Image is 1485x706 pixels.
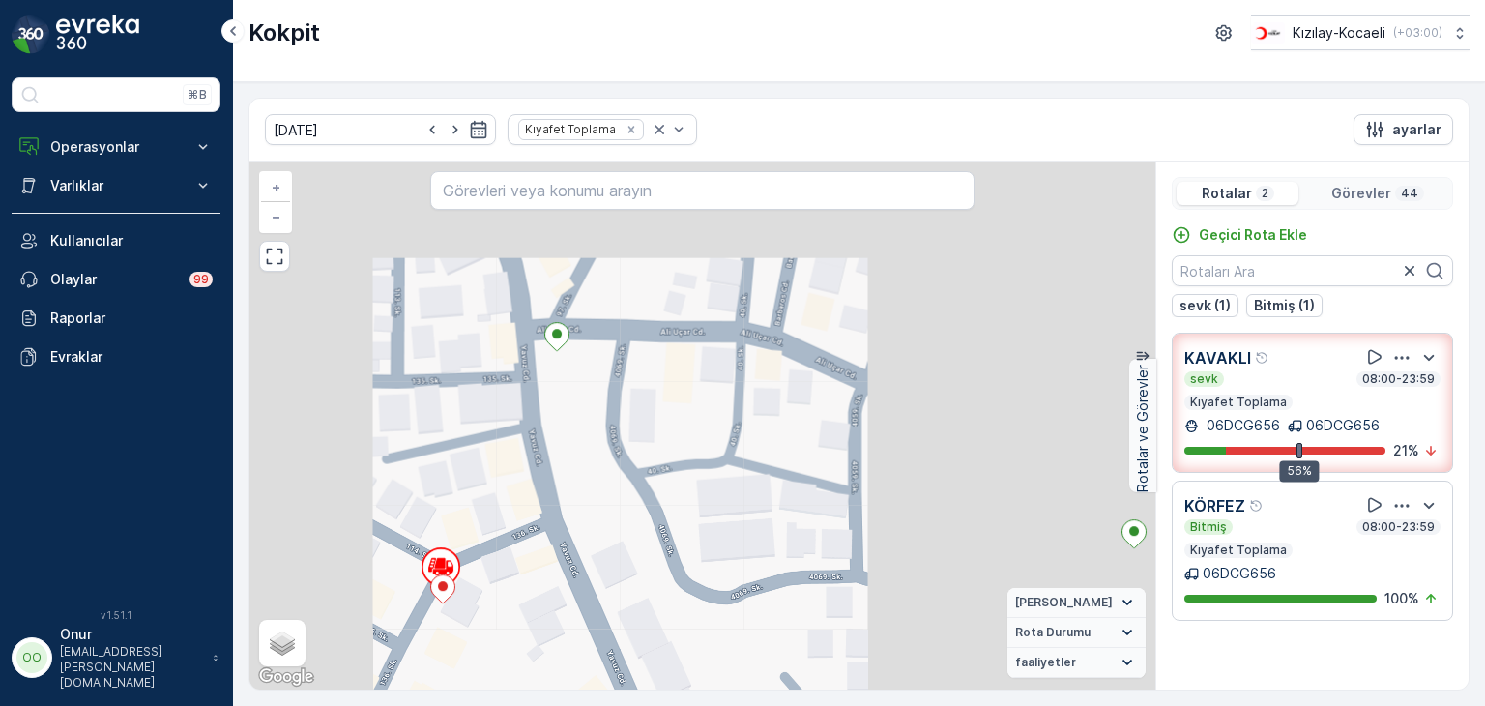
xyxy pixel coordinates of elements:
a: Yakınlaştır [261,173,290,202]
a: Layers [261,622,304,664]
a: Evraklar [12,338,220,376]
summary: [PERSON_NAME] [1007,588,1146,618]
a: Uzaklaştır [261,202,290,231]
p: 08:00-23:59 [1360,519,1437,535]
a: Olaylar99 [12,260,220,299]
p: Kıyafet Toplama [1188,543,1289,558]
p: Kokpit [248,17,320,48]
div: Yardım Araç İkonu [1249,498,1265,514]
button: Kızılay-Kocaeli(+03:00) [1251,15,1470,50]
a: Geçici Rota Ekle [1172,225,1307,245]
p: Rotalar [1202,184,1252,203]
p: Kıyafet Toplama [1188,395,1289,410]
div: OO [16,642,47,673]
p: KÖRFEZ [1184,494,1245,517]
p: Bitmiş (1) [1254,296,1315,315]
summary: Rota Durumu [1007,618,1146,648]
p: [EMAIL_ADDRESS][PERSON_NAME][DOMAIN_NAME] [60,644,203,691]
p: Onur [60,625,203,644]
input: dd/mm/yyyy [265,114,496,145]
span: faaliyetler [1015,655,1076,670]
div: Remove Kıyafet Toplama [621,122,642,137]
p: Kullanıcılar [50,231,213,250]
a: Bu bölgeyi Google Haritalar'da açın (yeni pencerede açılır) [254,664,318,690]
img: Google [254,664,318,690]
div: 56% [1280,460,1320,482]
p: 06DCG656 [1203,416,1280,435]
button: OOOnur[EMAIL_ADDRESS][PERSON_NAME][DOMAIN_NAME] [12,625,220,691]
input: Rotaları Ara [1172,255,1453,286]
span: v 1.51.1 [12,609,220,621]
span: [PERSON_NAME] [1015,595,1113,610]
p: 21 % [1393,441,1419,460]
p: 99 [193,272,209,287]
button: Operasyonlar [12,128,220,166]
p: Görevler [1331,184,1391,203]
a: Raporlar [12,299,220,338]
span: + [272,179,280,195]
p: KAVAKLI [1184,346,1251,369]
p: Geçici Rota Ekle [1199,225,1307,245]
p: Raporlar [50,309,213,328]
p: Evraklar [50,347,213,367]
div: Kıyafet Toplama [519,120,619,138]
p: 2 [1260,186,1270,201]
p: ayarlar [1392,120,1441,139]
span: Rota Durumu [1015,625,1091,640]
p: 100 % [1384,589,1419,608]
span: − [272,208,281,224]
p: Rotalar ve Görevler [1133,365,1152,492]
p: sevk [1188,371,1220,387]
a: Kullanıcılar [12,221,220,260]
p: Varlıklar [50,176,182,195]
p: ⌘B [188,87,207,103]
p: Bitmiş [1188,519,1229,535]
img: k%C4%B1z%C4%B1lay_0jL9uU1.png [1251,22,1285,44]
p: ( +03:00 ) [1393,25,1442,41]
button: Bitmiş (1) [1246,294,1323,317]
button: Varlıklar [12,166,220,205]
img: logo_dark-DEwI_e13.png [56,15,139,54]
p: Kızılay-Kocaeli [1293,23,1385,43]
button: ayarlar [1354,114,1453,145]
summary: faaliyetler [1007,648,1146,678]
p: 44 [1399,186,1420,201]
p: 06DCG656 [1203,564,1276,583]
p: Operasyonlar [50,137,182,157]
p: 06DCG656 [1306,416,1380,435]
button: sevk (1) [1172,294,1238,317]
input: Görevleri veya konumu arayın [430,171,974,210]
p: sevk (1) [1179,296,1231,315]
p: 08:00-23:59 [1360,371,1437,387]
img: logo [12,15,50,54]
p: Olaylar [50,270,178,289]
div: Yardım Araç İkonu [1255,350,1270,366]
